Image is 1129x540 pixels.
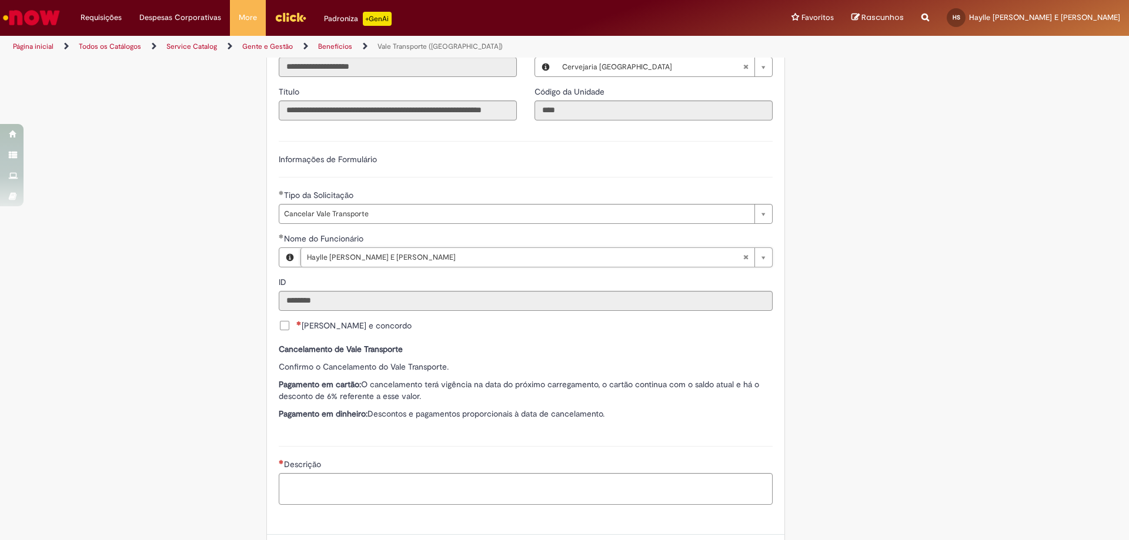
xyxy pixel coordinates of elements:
span: Haylle [PERSON_NAME] E [PERSON_NAME] [969,12,1120,22]
label: Somente leitura - Título [279,86,302,98]
span: Haylle [PERSON_NAME] E [PERSON_NAME] [307,248,743,267]
a: Vale Transporte ([GEOGRAPHIC_DATA]) [378,42,503,51]
a: Página inicial [13,42,54,51]
span: Obrigatório Preenchido [279,234,284,239]
span: Necessários [279,459,284,464]
label: Informações de Formulário [279,154,377,165]
span: More [239,12,257,24]
p: Descontos e pagamentos proporcionais à data de cancelamento. [279,408,773,420]
strong: Pagamento em dinheiro: [279,408,368,419]
textarea: Descrição [279,473,773,505]
span: Cervejaria [GEOGRAPHIC_DATA] [562,58,743,76]
span: Somente leitura - ID [279,277,289,287]
span: [PERSON_NAME] e concordo [296,320,412,331]
span: HS [953,14,960,21]
a: Rascunhos [851,12,904,24]
input: Email [279,57,517,77]
span: Despesas Corporativas [139,12,221,24]
span: Rascunhos [861,12,904,23]
div: Padroniza [324,12,392,26]
strong: Pagamento em cartão: [279,379,361,390]
span: Nome do Funcionário [284,233,366,244]
span: Obrigatório Preenchido [279,190,284,195]
span: Tipo da Solicitação [284,190,356,200]
span: Requisições [81,12,122,24]
span: Necessários [296,321,302,326]
a: Gente e Gestão [242,42,293,51]
span: Somente leitura - Código da Unidade [535,86,607,97]
span: Cancelar Vale Transporte [284,204,749,223]
a: Service Catalog [166,42,217,51]
span: Somente leitura - Título [279,86,302,97]
img: ServiceNow [1,6,62,29]
p: +GenAi [363,12,392,26]
button: Nome do Funcionário, Visualizar este registro Haylle Roberto Moura E Souza [279,248,300,267]
input: Título [279,100,517,120]
ul: Trilhas de página [9,36,744,58]
a: Benefícios [318,42,352,51]
label: Somente leitura - Código da Unidade [535,86,607,98]
abbr: Limpar campo Local [737,58,754,76]
input: ID [279,291,773,311]
button: Local, Visualizar este registro Cervejaria Uberlândia [535,58,556,76]
img: click_logo_yellow_360x200.png [275,8,306,26]
span: Descrição [284,459,323,469]
input: Código da Unidade [535,100,773,120]
span: Favoritos [801,12,834,24]
a: Cervejaria [GEOGRAPHIC_DATA]Limpar campo Local [556,58,772,76]
p: Confirmo o Cancelamento do Vale Transporte. [279,361,773,373]
p: O cancelamento terá vigência na data do próximo carregamento, o cartão continua com o saldo atual... [279,378,773,402]
abbr: Limpar campo Nome do Funcionário [737,248,754,267]
a: Todos os Catálogos [79,42,141,51]
a: Haylle [PERSON_NAME] E [PERSON_NAME]Limpar campo Nome do Funcionário [300,248,772,267]
strong: Cancelamento de Vale Transporte [279,344,403,354]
